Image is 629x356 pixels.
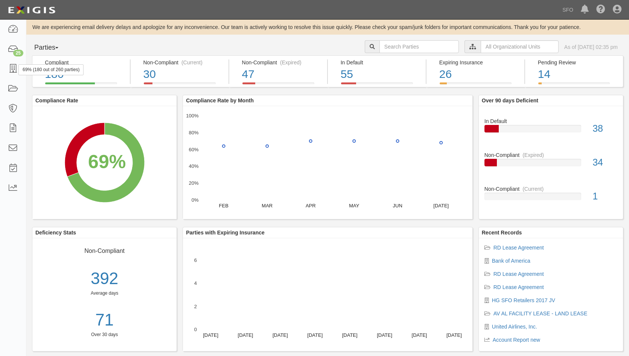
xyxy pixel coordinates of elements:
div: In Default [479,112,623,125]
a: RD Lease Agreement [493,284,544,290]
a: Non-Compliant(Current)1 [484,185,617,208]
div: 14 [538,66,617,82]
a: In Default38 [484,112,617,151]
svg: A chart. [183,238,472,351]
b: Recent Records [482,230,522,236]
div: (Current) [181,59,203,66]
b: Parties with Expiring Insurance [186,230,265,236]
div: 69% (180 out of 260 parties) [18,64,84,75]
a: United Airlines, Inc. [492,324,537,330]
a: Non-Compliant(Current)30 [131,82,228,88]
div: 69% [88,149,126,176]
text: 6 [194,257,197,263]
a: Account Report new [493,337,540,343]
a: Expiring Insurance26 [426,82,524,88]
div: (Expired) [280,59,302,66]
b: Over 90 days Deficient [482,97,538,103]
div: Non-Compliant [38,244,171,256]
div: 34 [587,156,623,169]
text: 0 [194,327,197,332]
div: Average days [32,290,177,297]
a: AV AL FACILITY LEASE - LAND LEASE [493,310,588,316]
a: RD Lease Agreement [493,271,544,277]
div: Compliant [45,59,124,66]
text: [DATE] [238,332,253,338]
text: 40% [189,163,199,169]
a: Non-Compliant(Expired)34 [484,151,617,185]
a: Non-Compliant(Expired)47 [229,82,327,88]
div: (Current) [522,185,544,193]
text: MAR [262,203,273,208]
div: As of [DATE] 02:35 pm [564,43,618,51]
div: In Default [341,59,420,66]
img: logo-5460c22ac91f19d4615b14bd174203de0afe785f0fc80cf4dbbc73dc1793850b.png [6,3,58,17]
div: Over 30 days [32,332,177,338]
div: 180 [45,66,124,82]
div: We are experiencing email delivery delays and apologize for any inconvenience. Our team is active... [26,23,629,31]
div: Non-Compliant (Expired) [242,59,322,66]
b: Deficiency Stats [35,230,76,236]
text: FEB [219,203,228,208]
text: [DATE] [308,332,323,338]
div: Non-Compliant [479,151,623,159]
div: 26 [439,66,519,82]
text: [DATE] [342,332,358,338]
text: 20% [189,180,199,186]
div: Non-Compliant (Current) [143,59,223,66]
b: Compliance Rate by Month [186,97,254,103]
text: 80% [189,130,199,135]
div: 392 [32,267,177,291]
text: JUN [393,203,402,208]
input: Search Parties [379,40,459,53]
b: Compliance Rate [35,97,78,103]
a: In Default55 [328,82,426,88]
a: Bank of America [492,258,530,264]
text: [DATE] [412,332,427,338]
text: APR [306,203,316,208]
a: Compliant18069% (180 out of 260 parties) [32,82,130,88]
text: 4 [194,280,197,286]
div: (Expired) [522,151,544,159]
div: 55 [341,66,420,82]
text: [DATE] [446,332,462,338]
text: 2 [194,303,197,309]
a: SFO [559,2,577,17]
div: Non-Compliant [479,185,623,193]
text: 60% [189,146,199,152]
div: 1 [587,190,623,203]
div: Pending Review [538,59,617,66]
text: 100% [186,113,199,119]
div: 47 [242,66,322,82]
input: All Organizational Units [481,40,559,53]
i: Help Center - Complianz [596,5,605,14]
text: [DATE] [434,203,449,208]
text: [DATE] [273,332,288,338]
a: Pending Review14 [525,82,623,88]
text: [DATE] [203,332,218,338]
a: RD Lease Agreement [493,245,544,251]
div: 30 [143,66,223,82]
text: 0% [192,197,199,203]
div: 25 [13,50,23,56]
a: HG SFO Retailers 2017 JV [492,297,555,303]
svg: A chart. [183,106,472,219]
div: 38 [587,122,623,135]
text: [DATE] [377,332,392,338]
div: Expiring Insurance [439,59,519,66]
button: Parties [32,40,88,55]
a: 71 [32,308,177,332]
text: MAY [349,203,359,208]
svg: A chart. [32,106,177,219]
